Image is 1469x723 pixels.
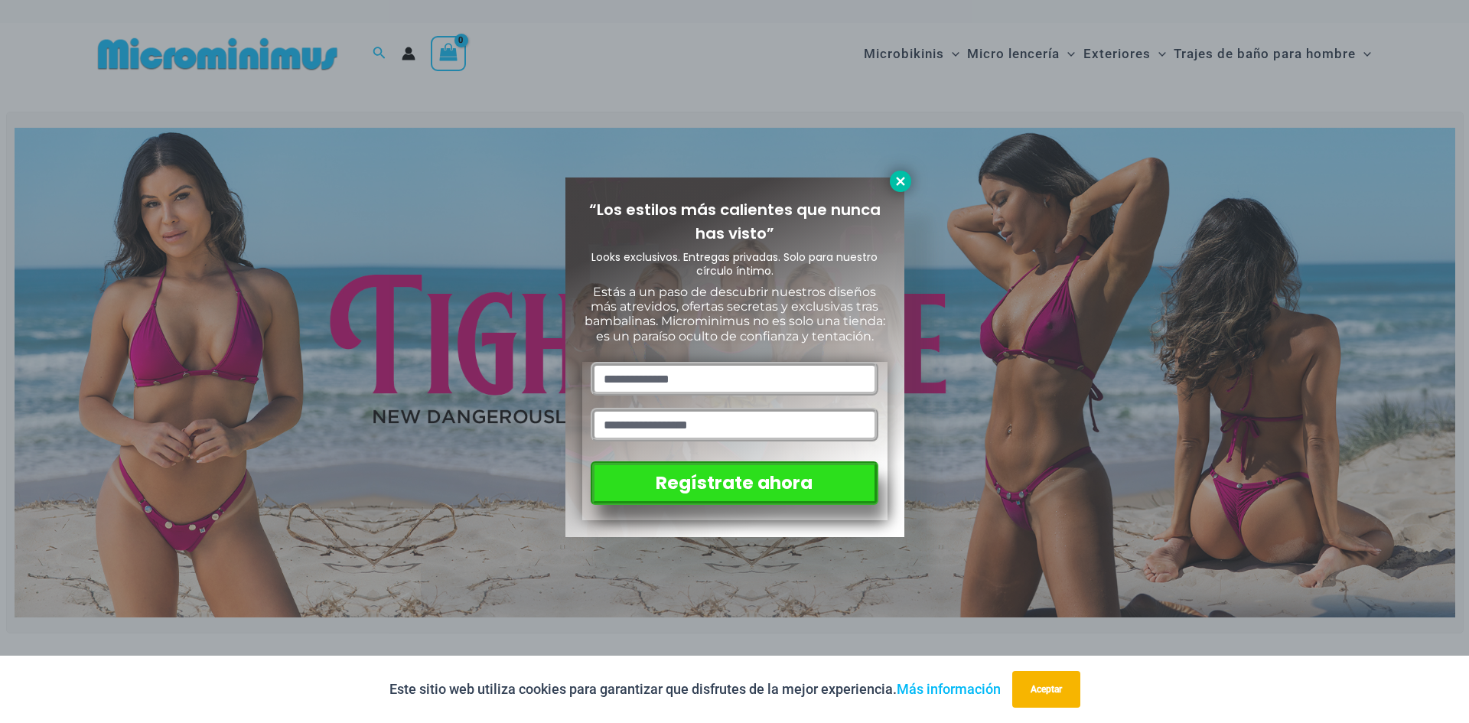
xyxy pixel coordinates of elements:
button: Regístrate ahora [591,461,878,505]
button: Aceptar [1012,671,1080,708]
font: Este sitio web utiliza cookies para garantizar que disfrutes de la mejor experiencia. [389,681,897,697]
font: “Los estilos más calientes que nunca has visto” [589,199,881,244]
a: Más información [897,681,1001,697]
font: Estás a un paso de descubrir nuestros diseños más atrevidos, ofertas secretas y exclusivas tras b... [585,285,885,344]
font: Looks exclusivos. Entregas privadas. Solo para nuestro círculo íntimo. [591,249,878,278]
font: Regístrate ahora [656,471,813,495]
button: Cerca [890,171,911,192]
font: Aceptar [1031,684,1062,695]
